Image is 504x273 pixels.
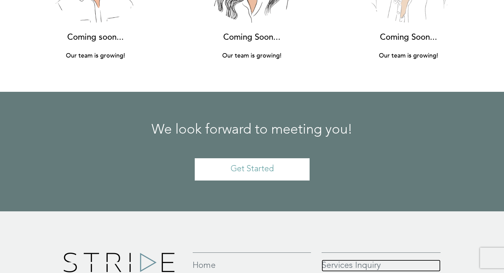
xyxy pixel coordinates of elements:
a: Services Inquiry [322,260,441,272]
h2: We look forward to meeting you! [22,123,482,138]
h4: Our team is growing! [22,52,169,59]
h4: Our team is growing! [335,52,482,59]
h3: Coming Soon... [335,33,482,42]
h3: Coming soon... [22,33,169,42]
h4: Our team is growing! [179,52,325,59]
h3: Coming Soon... [179,33,325,42]
a: Get Started [195,158,310,181]
a: Home [193,260,311,272]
